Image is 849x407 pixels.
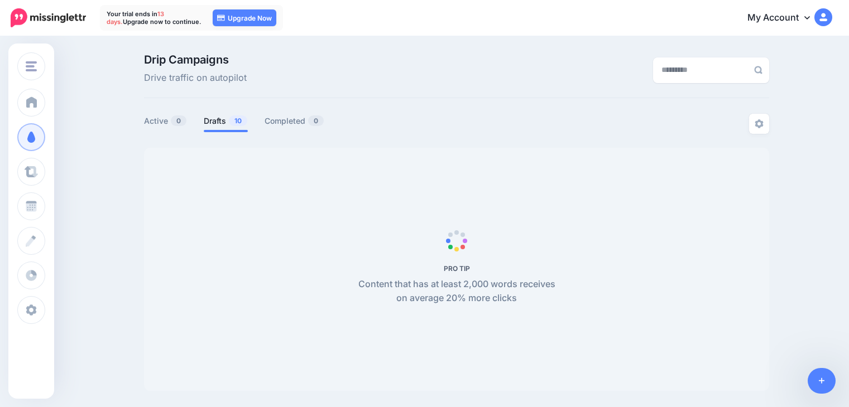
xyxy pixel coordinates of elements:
[352,277,562,306] p: Content that has at least 2,000 words receives on average 20% more clicks
[308,115,324,126] span: 0
[213,9,276,26] a: Upgrade Now
[204,114,248,128] a: Drafts10
[736,4,832,32] a: My Account
[755,119,764,128] img: settings-grey.png
[144,54,247,65] span: Drip Campaigns
[144,71,247,85] span: Drive traffic on autopilot
[754,66,762,74] img: search-grey-6.png
[265,114,324,128] a: Completed0
[171,115,186,126] span: 0
[352,264,562,273] h5: PRO TIP
[107,10,164,26] span: 13 days.
[229,115,247,126] span: 10
[144,114,187,128] a: Active0
[107,10,202,26] p: Your trial ends in Upgrade now to continue.
[11,8,86,27] img: Missinglettr
[26,61,37,71] img: menu.png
